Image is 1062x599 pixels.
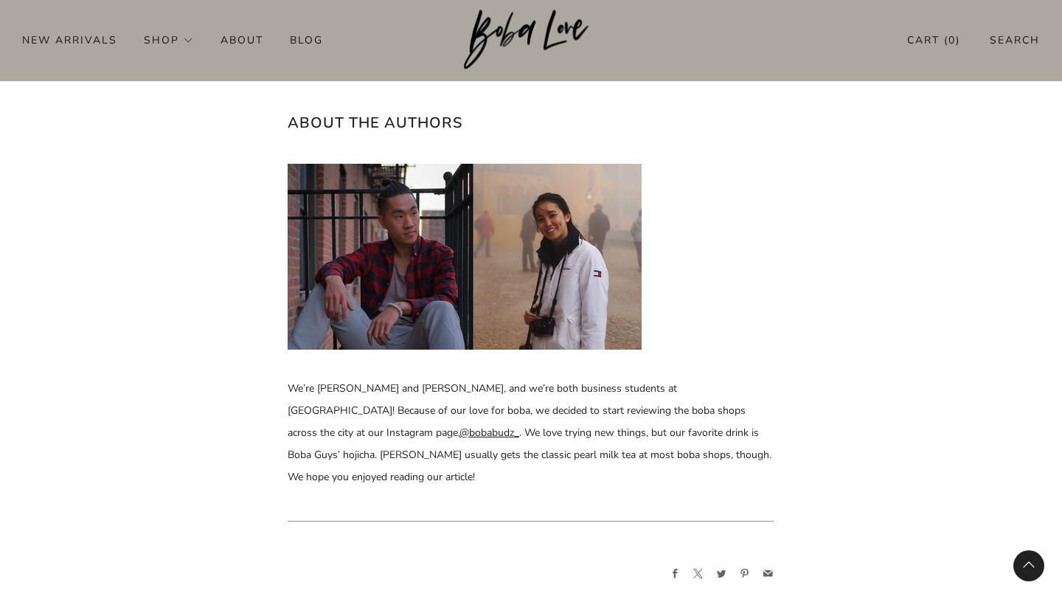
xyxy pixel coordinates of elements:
a: Shop [144,28,194,52]
a: New Arrivals [22,28,117,52]
span: About the Authors [288,113,462,133]
p: We’re [PERSON_NAME] and [PERSON_NAME], and we’re both business students at [GEOGRAPHIC_DATA]! Bec... [288,378,774,488]
a: About [221,28,263,52]
a: Search [990,28,1040,52]
a: @bobabudz_ [459,426,519,440]
back-to-top-button: Back to top [1013,550,1044,581]
img: Boba Love [464,10,599,70]
a: Cart [907,28,960,52]
img: Best Boba NYC: Ashley and Jesse [288,164,642,350]
items-count: 0 [948,33,956,47]
a: Boba Love [464,10,599,71]
a: Blog [290,28,323,52]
